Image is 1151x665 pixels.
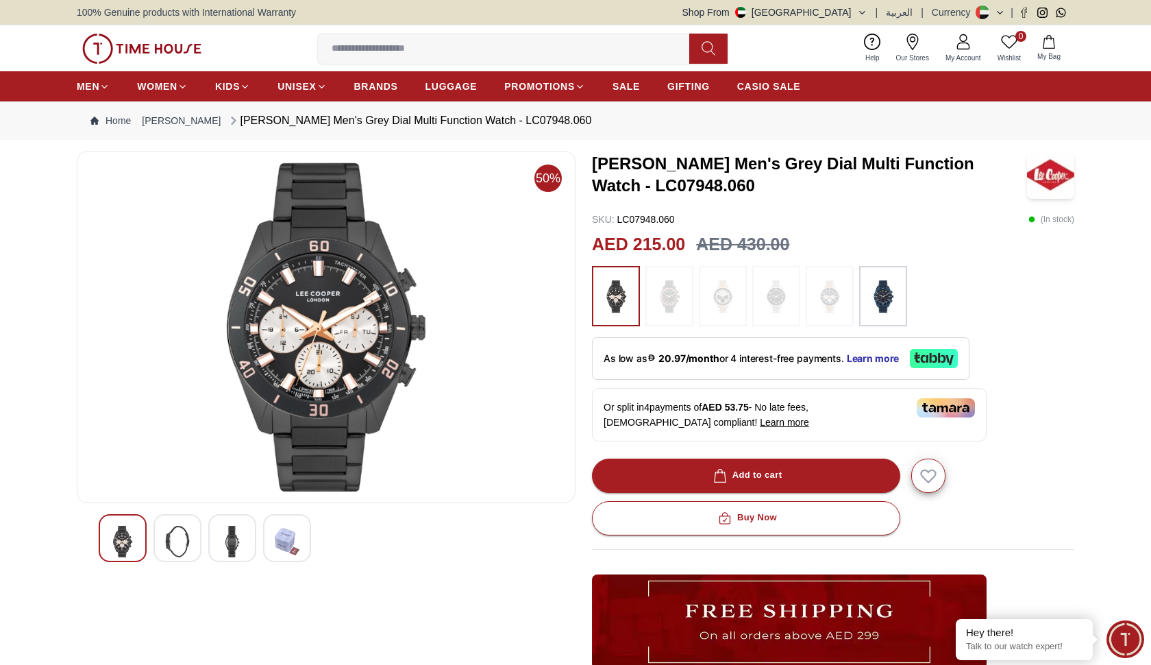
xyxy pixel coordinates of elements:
[715,510,777,526] div: Buy Now
[142,114,221,128] a: [PERSON_NAME]
[932,5,976,19] div: Currency
[696,232,789,258] h3: AED 430.00
[592,459,900,493] button: Add to cart
[165,526,190,557] img: Lee Cooper Men's Grey Dial Multi Function Watch - LC07948.060
[215,80,240,93] span: KIDS
[137,80,177,93] span: WOMEN
[354,80,398,93] span: BRANDS
[989,31,1029,66] a: 0Wishlist
[667,80,710,93] span: GIFTING
[886,5,913,19] button: العربية
[667,74,710,99] a: GIFTING
[702,402,748,413] span: AED 53.75
[1032,51,1066,62] span: My Bag
[425,74,478,99] a: LUGGAGE
[1028,213,1074,226] p: ( In stock )
[77,74,110,99] a: MEN
[90,114,131,128] a: Home
[876,5,878,19] span: |
[682,5,867,19] button: Shop From[GEOGRAPHIC_DATA]
[592,153,1027,197] h3: [PERSON_NAME] Men's Grey Dial Multi Function Watch - LC07948.060
[354,74,398,99] a: BRANDS
[710,468,782,483] div: Add to cart
[940,53,987,63] span: My Account
[592,501,900,535] button: Buy Now
[760,417,809,428] span: Learn more
[1029,32,1069,64] button: My Bag
[1056,8,1066,18] a: Whatsapp
[227,112,592,129] div: [PERSON_NAME] Men's Grey Dial Multi Function Watch - LC07948.060
[592,232,685,258] h2: AED 215.00
[82,34,201,64] img: ...
[425,80,478,93] span: LUGGAGE
[813,273,847,319] img: ...
[891,53,935,63] span: Our Stores
[504,80,575,93] span: PROMOTIONS
[966,641,1082,653] p: Talk to our watch expert!
[110,526,135,557] img: Lee Cooper Men's Grey Dial Multi Function Watch - LC07948.060
[860,53,885,63] span: Help
[857,31,888,66] a: Help
[1027,151,1074,199] img: Lee Cooper Men's Grey Dial Multi Function Watch - LC07948.060
[599,273,633,319] img: ...
[866,273,900,319] img: ...
[706,273,740,319] img: ...
[277,74,326,99] a: UNISEX
[277,80,316,93] span: UNISEX
[137,74,188,99] a: WOMEN
[652,273,686,319] img: ...
[220,526,245,557] img: Lee Cooper Men's Grey Dial Multi Function Watch - LC07948.060
[275,526,299,557] img: Lee Cooper Men's Grey Dial Multi Function Watch - LC07948.060
[77,101,1074,140] nav: Breadcrumb
[921,5,924,19] span: |
[504,74,585,99] a: PROMOTIONS
[992,53,1026,63] span: Wishlist
[917,398,975,418] img: Tamara
[737,74,801,99] a: CASIO SALE
[77,5,296,19] span: 100% Genuine products with International Warranty
[737,80,801,93] span: CASIO SALE
[77,80,99,93] span: MEN
[1037,8,1048,18] a: Instagram
[215,74,250,99] a: KIDS
[966,626,1082,640] div: Hey there!
[888,31,937,66] a: Our Stores
[534,165,562,192] span: 50%
[1106,620,1144,658] div: Chat Widget
[759,273,793,319] img: ...
[1011,5,1013,19] span: |
[592,213,675,226] p: LC07948.060
[612,74,640,99] a: SALE
[88,162,564,492] img: Lee Cooper Men's Grey Dial Multi Function Watch - LC07948.060
[592,214,615,225] span: SKU :
[735,7,746,18] img: United Arab Emirates
[1019,8,1029,18] a: Facebook
[612,80,640,93] span: SALE
[1015,31,1026,42] span: 0
[592,388,987,442] div: Or split in 4 payments of - No late fees, [DEMOGRAPHIC_DATA] compliant!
